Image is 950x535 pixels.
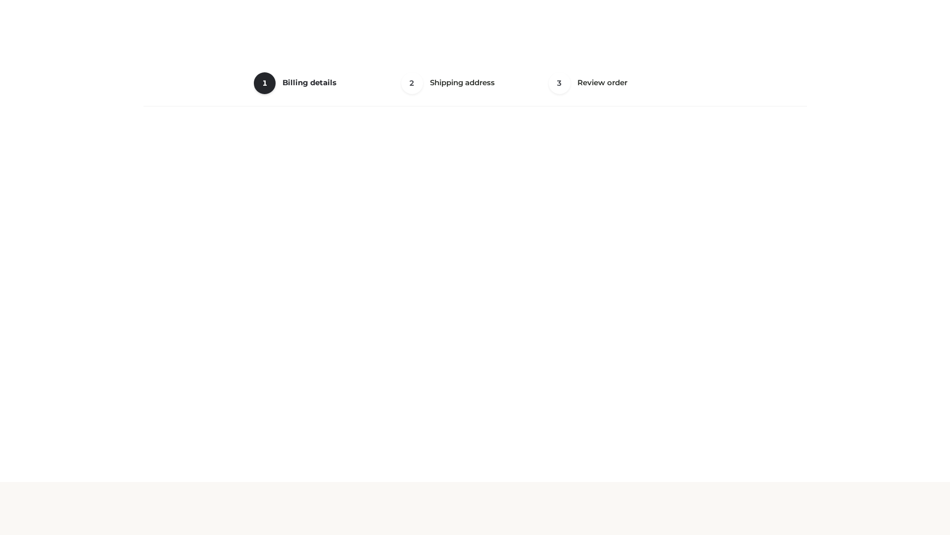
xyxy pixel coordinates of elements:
span: 1 [254,72,276,94]
span: 3 [549,72,570,94]
span: Shipping address [430,78,495,87]
span: 2 [401,72,423,94]
span: Billing details [283,78,336,87]
span: Review order [577,78,627,87]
